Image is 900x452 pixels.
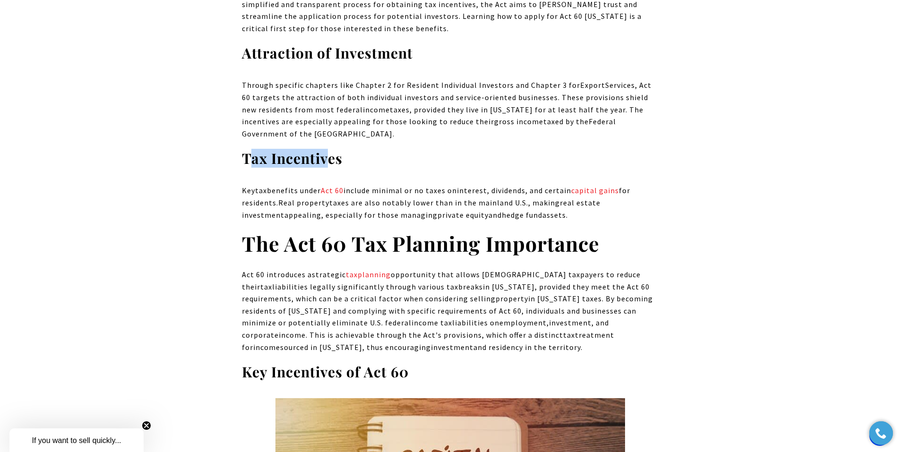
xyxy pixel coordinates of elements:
strong: Attraction of Investment [242,43,413,62]
span: , [547,318,549,327]
span: investment [242,210,284,220]
span: income [253,342,280,352]
span: income [279,330,306,340]
span: tax [260,282,272,291]
span: employment [499,318,547,327]
span: taxes are also notably lower than in the mainland U.S., making [329,198,560,207]
span: treatment for [242,330,614,352]
span: tax [255,186,267,195]
span: include minimal or no taxes on [343,186,457,195]
span: appealing, especially for those managing [284,210,437,220]
div: If you want to sell quickly...Close teaser [9,428,144,452]
strong: Key Incentives of Act 60 [242,362,409,381]
span: If you want to sell quickly... [32,436,121,444]
a: tax [346,270,358,279]
span: investment [549,318,591,327]
span: in [US_STATE] taxes. By becoming residents of [US_STATE] and complying with specific requirements... [242,294,653,327]
span: property [496,294,528,303]
span: hedge fund [502,210,542,220]
span: Act 60 introduces a [242,270,312,279]
span: benefits under [267,186,321,195]
span: gross income [494,117,543,126]
span: private equity [437,210,489,220]
span: opportunity that allows [DEMOGRAPHIC_DATA] taxpayers to reduce their [242,270,641,291]
span: real estate [560,198,600,207]
span: income tax [411,318,452,327]
span: . [393,129,394,138]
a: capital gains [571,186,619,195]
span: Services, Act 60 targets the attraction of both individual investors and service-oriented busines... [242,80,651,114]
span: taxes, provided they live in [US_STATE] for at least half the year. The incentives are especially... [242,105,643,127]
span: breaks [458,282,483,291]
span: Export [580,80,605,90]
strong: The Act 60 Tax Planning Importance [242,230,600,257]
span: income [363,105,390,114]
span: and residency in the territory. [473,342,583,352]
span: for residents. [242,186,630,207]
button: Close teaser [142,421,151,430]
span: Federal Government of the [GEOGRAPHIC_DATA] [242,117,616,138]
span: assets. [542,210,568,220]
a: Act 60 [321,186,343,195]
span: Real property [278,198,329,207]
a: planning [358,270,391,279]
span: strategic [312,270,346,279]
span: sourced in [US_STATE], thus encouraging [280,342,431,352]
span: , dividends, and certain [487,186,571,195]
span: interest [457,186,487,195]
span: liabilities on [452,318,499,327]
span: Through specific chapters like Chapter 2 for Resident Individual Investors and Chapter 3 for [242,80,580,90]
span: tax [563,330,575,340]
span: investment [431,342,473,352]
span: . This is achievable through the Act's provisions, which offer a distinct [306,330,563,340]
span: Key [242,186,255,195]
span: taxed by the [543,117,589,126]
strong: Tax Incentives [242,149,343,168]
span: tax [446,282,458,291]
span: and [489,210,502,220]
span: liabilities legally significantly through various [272,282,445,291]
